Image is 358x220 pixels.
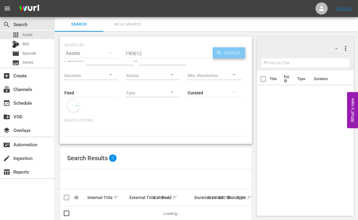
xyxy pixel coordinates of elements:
[64,118,247,123] p: Search Filters:
[58,21,100,28] span: Search
[3,113,10,120] span: VOD
[163,211,180,216] span: Loading...
[342,45,349,52] span: more_vert
[12,59,19,66] span: Series
[12,41,19,48] div: Bits
[342,41,349,56] button: more_vert
[3,86,10,93] span: Channels
[194,194,206,201] div: Duration
[114,195,119,200] span: sort
[3,72,10,80] span: Create
[3,141,10,148] span: Automation
[22,41,29,47] span: Bits
[310,70,347,87] th: Duration
[107,21,148,28] span: Bulk Search
[3,155,10,162] span: Ingestion
[154,195,160,200] div: Curated
[3,168,10,176] span: Reports
[227,194,235,201] div: Status
[347,92,358,128] button: Open Feedback Widget
[207,194,217,201] div: Created
[4,5,11,12] span: menu
[222,47,245,58] span: Search
[162,194,193,201] div: Feed
[22,32,32,38] span: Asset
[22,50,36,56] span: Episode
[270,70,280,87] th: Title
[280,70,294,87] th: Ext. ID
[22,59,33,66] span: Series
[3,21,10,28] span: Search
[336,6,352,11] a: Sign Out
[294,70,310,87] th: Type
[129,194,152,201] div: External Title
[74,195,86,200] div: ID
[12,50,19,57] span: Episode
[172,195,178,200] span: sort
[15,2,44,16] img: ans4CAIJ8jUAAAAAAAAAAAAAAAAAAAAAAAAgQb4GAAAAAAAAAAAAAAAAAAAAAAAAJMjXAAAAAAAAAAAAAAAAAAAAAAAAgAT5G...
[12,31,19,39] span: Asset
[109,154,117,162] span: 0
[3,100,10,107] span: Schedule
[237,194,241,201] div: Type
[219,195,225,200] div: Ext. ID
[3,127,10,134] span: Overlays
[67,154,108,162] span: Search Results
[87,194,128,201] div: Internal Title
[64,45,118,62] div: Assets
[213,47,245,58] button: Search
